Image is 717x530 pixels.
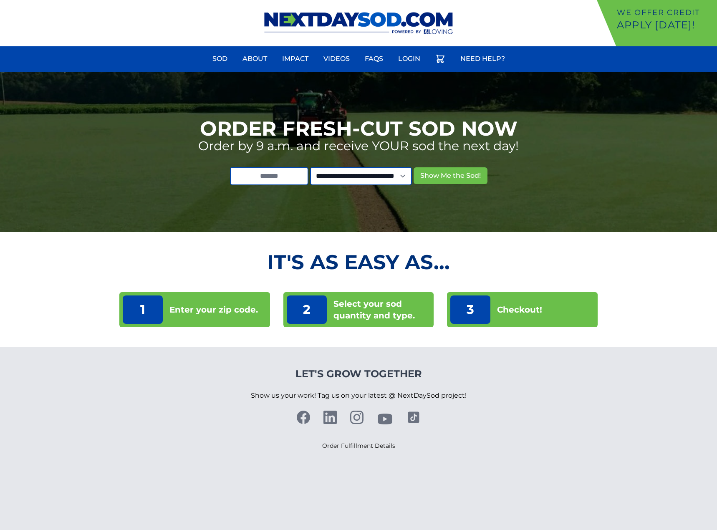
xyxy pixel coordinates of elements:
[198,139,519,154] p: Order by 9 a.m. and receive YOUR sod the next day!
[251,367,467,381] h4: Let's Grow Together
[169,304,258,315] p: Enter your zip code.
[617,7,714,18] p: We offer Credit
[251,381,467,411] p: Show us your work! Tag us on your latest @ NextDaySod project!
[455,49,510,69] a: Need Help?
[497,304,542,315] p: Checkout!
[123,295,163,324] p: 1
[450,295,490,324] p: 3
[207,49,232,69] a: Sod
[287,295,327,324] p: 2
[333,298,430,321] p: Select your sod quantity and type.
[237,49,272,69] a: About
[200,119,518,139] h1: Order Fresh-Cut Sod Now
[318,49,355,69] a: Videos
[617,18,714,32] p: Apply [DATE]!
[322,442,395,449] a: Order Fulfillment Details
[414,167,487,184] button: Show Me the Sod!
[393,49,425,69] a: Login
[277,49,313,69] a: Impact
[119,252,597,272] h2: It's as Easy As...
[360,49,388,69] a: FAQs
